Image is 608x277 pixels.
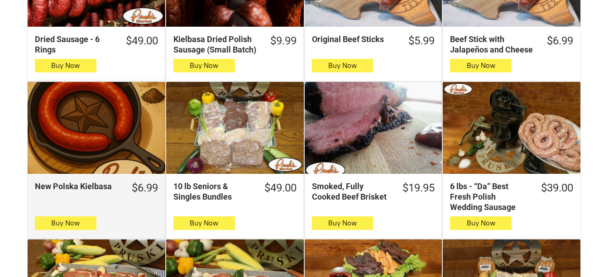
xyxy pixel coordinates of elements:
div: Smoked, Fully Cooked Beef Brisket [312,181,391,202]
a: $5.99Original Beef Sticks [305,34,442,48]
div: $19.95 [402,181,435,195]
a: Smoked, Fully Cooked Beef Brisket [305,82,442,174]
div: $49.00 [126,34,158,48]
div: $6.99 [547,34,573,48]
div: $39.00 [541,181,573,195]
span: Buy Now [190,61,218,70]
span: Buy Now [51,219,80,227]
div: $49.00 [264,181,297,195]
span: Buy Now [328,219,357,227]
a: New Polska Kielbasa [28,82,165,174]
button: Buy Now [450,216,512,230]
a: 6 lbs - “Da” Best Fresh Polish Wedding Sausage [443,82,580,174]
div: $9.99 [270,34,297,48]
div: 10 lb Seniors & Singles Bundles [173,181,252,202]
button: Buy Now [173,216,235,230]
a: 10 lb Seniors &amp; Singles Bundles [166,82,304,174]
a: $9.99Kielbasa Dried Polish Sausage (Small Batch) [166,34,304,55]
a: $49.0010 lb Seniors & Singles Bundles [166,181,304,202]
button: Buy Now [173,59,235,72]
div: $6.99 [132,181,158,195]
span: Buy Now [467,219,495,227]
button: Buy Now [312,216,373,230]
a: $19.95Smoked, Fully Cooked Beef Brisket [305,181,442,202]
button: Buy Now [35,216,96,230]
a: $6.99Beef Stick with Jalapeños and Cheese [443,34,580,55]
div: Kielbasa Dried Polish Sausage (Small Batch) [173,34,258,55]
a: $49.00Dried Sausage - 6 Rings [28,34,165,55]
a: $6.99New Polska Kielbasa [28,181,165,195]
button: Buy Now [35,59,96,72]
div: Original Beef Sticks [312,34,397,44]
button: Buy Now [312,59,373,72]
span: Buy Now [51,61,80,70]
div: Beef Stick with Jalapeños and Cheese [450,34,535,55]
div: $5.99 [408,34,435,48]
span: Buy Now [328,61,357,70]
span: Buy Now [190,219,218,227]
span: Buy Now [467,61,495,70]
div: 6 lbs - “Da” Best Fresh Polish Wedding Sausage [450,181,529,213]
div: New Polska Kielbasa [35,181,120,191]
a: $39.006 lbs - “Da” Best Fresh Polish Wedding Sausage [443,181,580,213]
div: Dried Sausage - 6 Rings [35,34,114,55]
button: Buy Now [450,59,512,72]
